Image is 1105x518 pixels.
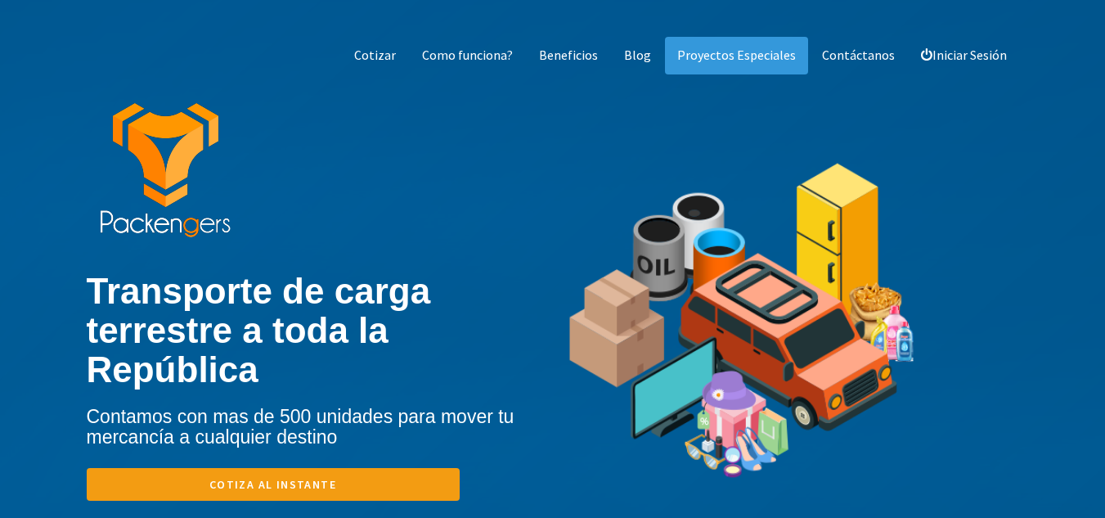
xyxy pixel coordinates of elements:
a: Iniciar Sesión [909,37,1019,74]
a: Cotiza al instante [87,468,460,501]
a: Contáctanos [810,37,907,74]
img: packengers [99,103,231,239]
a: Blog [612,37,663,74]
b: Transporte de carga terrestre a toda la República [87,271,431,390]
a: Como funciona? [410,37,525,74]
a: Proyectos Especiales [665,37,808,74]
a: Beneficios [527,37,610,74]
a: Cotizar [342,37,408,74]
h4: Contamos con mas de 500 unidades para mover tu mercancía a cualquier destino [87,407,553,448]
